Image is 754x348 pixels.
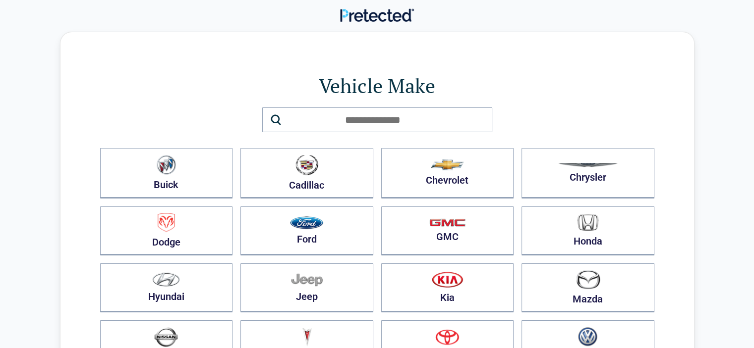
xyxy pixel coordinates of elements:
button: Chevrolet [381,148,514,199]
button: Chrysler [522,148,654,199]
button: GMC [381,206,514,255]
button: Buick [100,148,233,199]
button: Hyundai [100,263,233,312]
button: Honda [522,206,654,255]
h1: Vehicle Make [100,72,654,99]
button: Kia [381,263,514,312]
button: Ford [240,206,373,255]
button: Mazda [522,263,654,312]
button: Cadillac [240,148,373,199]
button: Jeep [240,263,373,312]
button: Dodge [100,206,233,255]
